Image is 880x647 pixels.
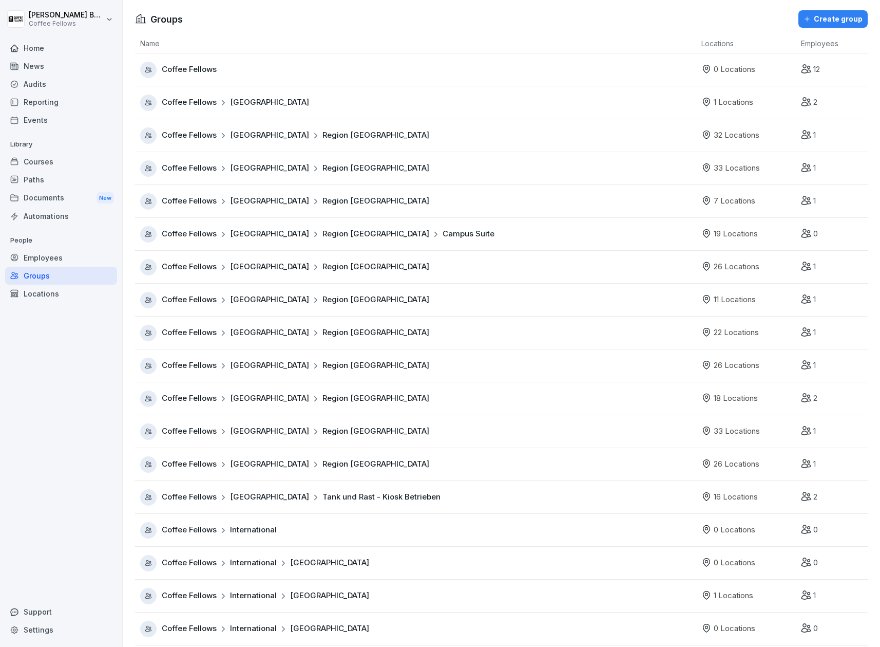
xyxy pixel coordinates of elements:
[813,557,818,569] p: 0
[714,458,759,470] p: 26 Locations
[5,93,117,111] a: Reporting
[714,195,755,207] p: 7 Locations
[140,522,696,539] a: Coffee FellowsInternational
[230,327,309,339] span: [GEOGRAPHIC_DATA]
[5,39,117,57] div: Home
[230,130,309,141] span: [GEOGRAPHIC_DATA]
[5,171,117,189] div: Paths
[322,426,429,437] span: Region [GEOGRAPHIC_DATA]
[230,623,277,635] span: International
[162,162,217,174] span: Coffee Fellows
[162,228,217,240] span: Coffee Fellows
[140,193,696,210] a: Coffee Fellows[GEOGRAPHIC_DATA]Region [GEOGRAPHIC_DATA]
[322,491,441,503] span: Tank und Rast - Kiosk Betrieben
[813,524,818,536] p: 0
[714,360,759,372] p: 26 Locations
[140,127,696,144] a: Coffee Fellows[GEOGRAPHIC_DATA]Region [GEOGRAPHIC_DATA]
[796,34,868,53] th: Employees
[230,557,277,569] span: International
[29,20,104,27] p: Coffee Fellows
[140,588,696,604] a: Coffee FellowsInternational[GEOGRAPHIC_DATA]
[714,228,758,240] p: 19 Locations
[162,327,217,339] span: Coffee Fellows
[322,458,429,470] span: Region [GEOGRAPHIC_DATA]
[813,162,816,174] p: 1
[162,458,217,470] span: Coffee Fellows
[290,623,369,635] span: [GEOGRAPHIC_DATA]
[5,136,117,153] p: Library
[140,621,696,637] a: Coffee FellowsInternational[GEOGRAPHIC_DATA]
[5,249,117,267] a: Employees
[162,491,217,503] span: Coffee Fellows
[322,360,429,372] span: Region [GEOGRAPHIC_DATA]
[5,285,117,303] a: Locations
[5,57,117,75] a: News
[162,623,217,635] span: Coffee Fellows
[162,64,217,76] span: Coffee Fellows
[714,590,753,602] p: 1 Locations
[813,590,816,602] p: 1
[813,623,818,635] p: 0
[5,189,117,208] a: DocumentsNew
[5,153,117,171] a: Courses
[322,393,429,404] span: Region [GEOGRAPHIC_DATA]
[140,259,696,275] a: Coffee Fellows[GEOGRAPHIC_DATA]Region [GEOGRAPHIC_DATA]
[714,97,753,108] p: 1 Locations
[290,557,369,569] span: [GEOGRAPHIC_DATA]
[140,391,696,407] a: Coffee Fellows[GEOGRAPHIC_DATA]Region [GEOGRAPHIC_DATA]
[140,95,696,111] a: Coffee Fellows[GEOGRAPHIC_DATA]
[230,294,309,306] span: [GEOGRAPHIC_DATA]
[162,393,217,404] span: Coffee Fellows
[162,426,217,437] span: Coffee Fellows
[696,34,796,53] th: Locations
[813,64,820,76] p: 12
[813,327,816,339] p: 1
[140,226,696,243] a: Coffee Fellows[GEOGRAPHIC_DATA]Region [GEOGRAPHIC_DATA]Campus Suite
[322,261,429,273] span: Region [GEOGRAPHIC_DATA]
[5,267,117,285] a: Groups
[140,456,696,473] a: Coffee Fellows[GEOGRAPHIC_DATA]Region [GEOGRAPHIC_DATA]
[5,75,117,93] a: Audits
[322,228,429,240] span: Region [GEOGRAPHIC_DATA]
[230,162,309,174] span: [GEOGRAPHIC_DATA]
[162,130,217,141] span: Coffee Fellows
[804,13,863,25] div: Create group
[97,192,114,204] div: New
[322,294,429,306] span: Region [GEOGRAPHIC_DATA]
[230,393,309,404] span: [GEOGRAPHIC_DATA]
[5,232,117,249] p: People
[813,491,817,503] p: 2
[714,162,760,174] p: 33 Locations
[162,590,217,602] span: Coffee Fellows
[162,360,217,372] span: Coffee Fellows
[714,294,756,306] p: 11 Locations
[230,195,309,207] span: [GEOGRAPHIC_DATA]
[5,111,117,129] a: Events
[230,590,277,602] span: International
[813,393,817,404] p: 2
[714,261,759,273] p: 26 Locations
[798,10,868,28] button: Create group
[813,261,816,273] p: 1
[135,34,696,53] th: Name
[162,195,217,207] span: Coffee Fellows
[140,160,696,177] a: Coffee Fellows[GEOGRAPHIC_DATA]Region [GEOGRAPHIC_DATA]
[162,294,217,306] span: Coffee Fellows
[813,426,816,437] p: 1
[230,491,309,503] span: [GEOGRAPHIC_DATA]
[230,426,309,437] span: [GEOGRAPHIC_DATA]
[230,458,309,470] span: [GEOGRAPHIC_DATA]
[5,603,117,621] div: Support
[140,358,696,374] a: Coffee Fellows[GEOGRAPHIC_DATA]Region [GEOGRAPHIC_DATA]
[230,261,309,273] span: [GEOGRAPHIC_DATA]
[5,207,117,225] div: Automations
[813,458,816,470] p: 1
[5,189,117,208] div: Documents
[5,621,117,639] div: Settings
[322,327,429,339] span: Region [GEOGRAPHIC_DATA]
